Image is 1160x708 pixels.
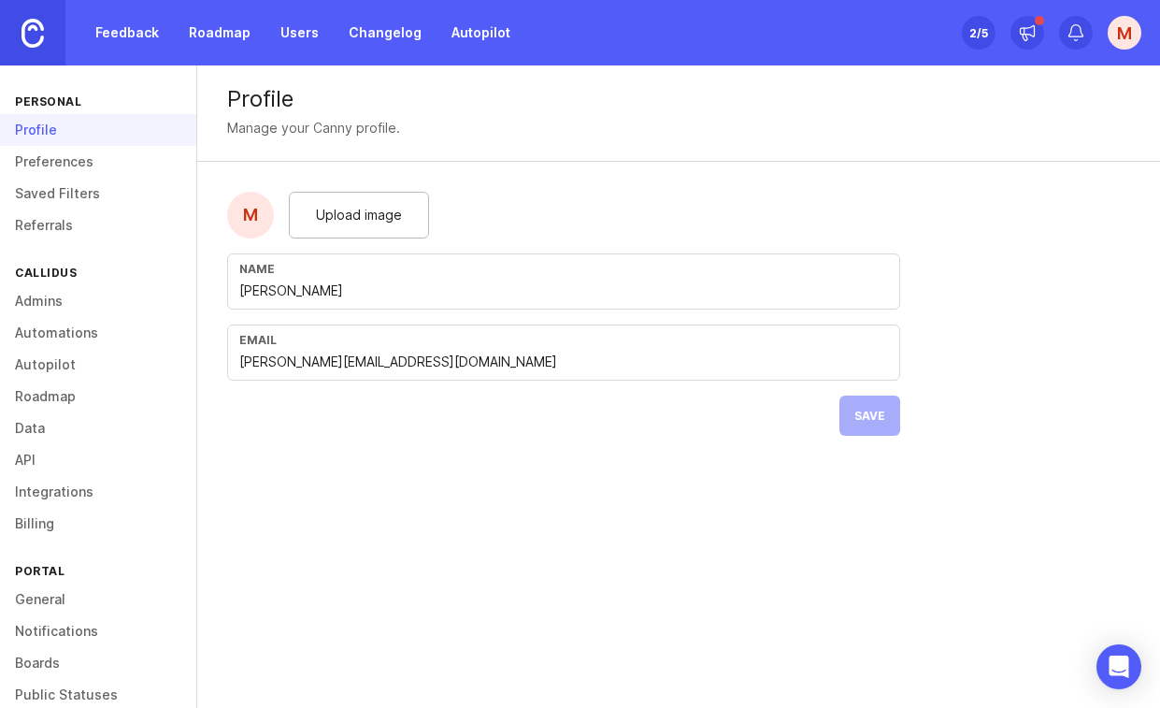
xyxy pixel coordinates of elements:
[84,16,170,50] a: Feedback
[21,19,44,48] img: Canny Home
[969,20,988,46] div: 2 /5
[239,333,888,347] div: Email
[440,16,522,50] a: Autopilot
[178,16,262,50] a: Roadmap
[227,192,274,238] div: M
[1108,16,1141,50] button: M
[337,16,433,50] a: Changelog
[227,118,400,138] div: Manage your Canny profile.
[962,16,995,50] button: 2/5
[1096,644,1141,689] div: Open Intercom Messenger
[227,88,1130,110] div: Profile
[239,262,888,276] div: Name
[316,205,402,225] span: Upload image
[269,16,330,50] a: Users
